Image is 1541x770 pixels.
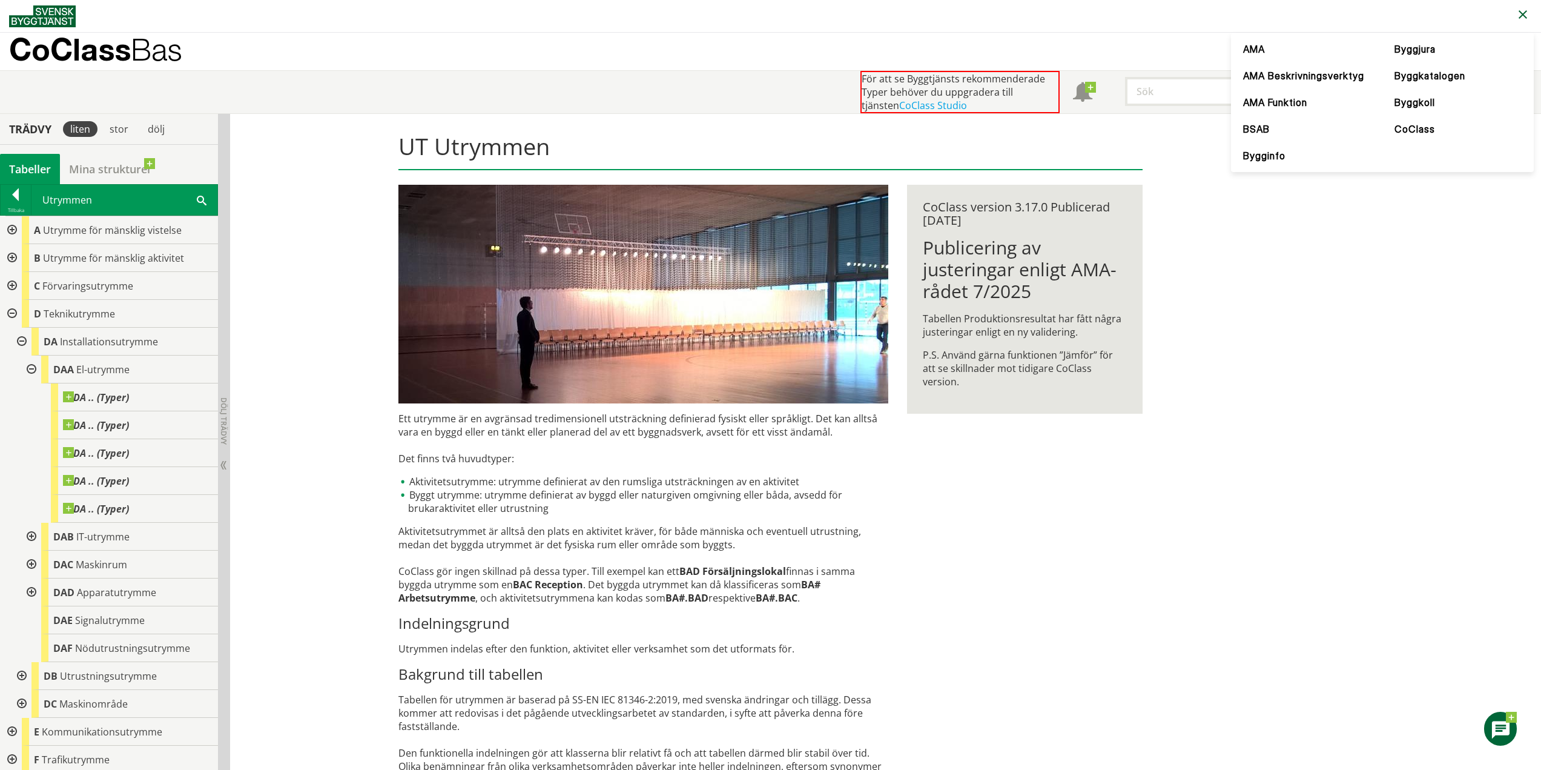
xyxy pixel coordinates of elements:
span: D [34,307,41,320]
span: DA .. (Typer) [63,475,129,487]
input: Sök [1125,77,1262,106]
span: IT-utrymme [76,530,130,543]
div: Gå till informationssidan för CoClass Studio [29,439,218,467]
strong: BAC Reception [513,578,583,591]
a: CoClassBas [9,33,208,70]
p: CoClass [9,42,182,56]
span: DAF [53,642,73,655]
span: Installationsutrymme [60,335,158,348]
span: Bas [131,32,182,67]
span: F [34,753,39,766]
a: AMA Funktion [1237,89,1376,116]
a: Byggkoll [1388,89,1528,116]
li: Aktivitetsutrymme: utrymme definierat av den rumsliga utsträckningen av en aktivitet [398,475,888,488]
strong: BA#.BAC [756,591,797,605]
span: DB [44,669,58,683]
span: DA [44,335,58,348]
span: Maskinrum [76,558,127,571]
span: Signalutrymme [75,614,145,627]
div: Trädvy [2,122,58,136]
div: Gå till informationssidan för CoClass Studio [10,328,218,662]
div: Gå till informationssidan för CoClass Studio [29,383,218,411]
strong: BA#.BAD [665,591,708,605]
span: DAB [53,530,74,543]
span: DA .. (Typer) [63,447,129,459]
strong: BA# Arbetsutrymme [398,578,820,605]
div: Gå till informationssidan för CoClass Studio [10,690,218,718]
span: El-utrymme [76,363,130,376]
div: liten [63,121,97,137]
span: Förvaringsutrymme [42,279,133,293]
div: Gå till informationssidan för CoClass Studio [29,467,218,495]
span: Nödutrustningsutrymme [75,642,190,655]
div: Utrymmen [31,185,217,215]
div: Gå till informationssidan för CoClass Studio [19,634,218,662]
li: Byggt utrymme: utrymme definierat av byggd eller naturgiven omgivning eller båda, avsedd för bruk... [398,488,888,515]
a: Byggjura [1388,36,1528,62]
div: stor [102,121,136,137]
img: utrymme.jpg [398,185,888,403]
a: AMA Beskrivningsverktyg [1237,62,1376,89]
a: CoClass [1388,116,1528,142]
span: Trafikutrymme [42,753,110,766]
span: C [34,279,40,293]
div: Gå till informationssidan för CoClass Studio [19,579,218,606]
span: Teknikutrymme [44,307,115,320]
span: Kommunikationsutrymme [42,725,162,738]
strong: BAD Försäljningslokal [679,565,786,578]
div: Tillbaka [1,205,31,215]
div: Gå till informationssidan för CoClass Studio [10,662,218,690]
span: Utrymme för mänsklig vistelse [43,224,182,237]
span: Maskinområde [59,697,128,711]
a: Bygginfo [1237,142,1376,169]
div: Gå till informationssidan för CoClass Studio [29,411,218,439]
span: E [34,725,39,738]
span: Apparatutrymme [77,586,156,599]
span: Utrymme för mänsklig aktivitet [43,251,184,265]
a: Byggkatalogen [1388,62,1528,89]
span: Sök i tabellen [197,193,206,206]
h3: Bakgrund till tabellen [398,665,888,683]
span: Dölj trädvy [219,397,229,445]
div: Gå till informationssidan för CoClass Studio [19,523,218,551]
span: A [34,224,41,237]
div: Gå till informationssidan för CoClass Studio [19,551,218,579]
p: Tabellen Produktionsresultat har fått några justeringar enligt en ny validering. [923,312,1127,339]
span: B [34,251,41,265]
span: DAE [53,614,73,627]
h1: UT Utrymmen [398,133,1143,170]
span: DC [44,697,57,711]
span: DA .. (Typer) [63,503,129,515]
div: dölj [140,121,172,137]
span: Utrustningsutrymme [60,669,157,683]
span: DA .. (Typer) [63,391,129,403]
a: AMA [1237,36,1376,62]
div: Gå till informationssidan för CoClass Studio [19,356,218,523]
div: För att se Byggtjänsts rekommenderade Typer behöver du uppgradera till tjänsten [860,71,1060,113]
h3: Indelningsgrund [398,614,888,632]
div: CoClass version 3.17.0 Publicerad [DATE] [923,201,1127,227]
span: DAC [53,558,73,571]
div: Gå till informationssidan för CoClass Studio [29,495,218,523]
img: Svensk Byggtjänst [9,5,76,27]
span: Notifikationer [1073,84,1092,103]
h1: Publicering av justeringar enligt AMA-rådet 7/2025 [923,237,1127,302]
span: DAA [53,363,74,376]
a: Mina strukturer [60,154,161,184]
a: CoClass Studio [899,99,967,112]
div: Gå till informationssidan för CoClass Studio [19,606,218,634]
span: DAD [53,586,74,599]
a: BSAB [1237,116,1376,142]
span: DA .. (Typer) [63,419,129,431]
p: P.S. Använd gärna funktionen ”Jämför” för att se skillnader mot tidigare CoClass version. [923,348,1127,388]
